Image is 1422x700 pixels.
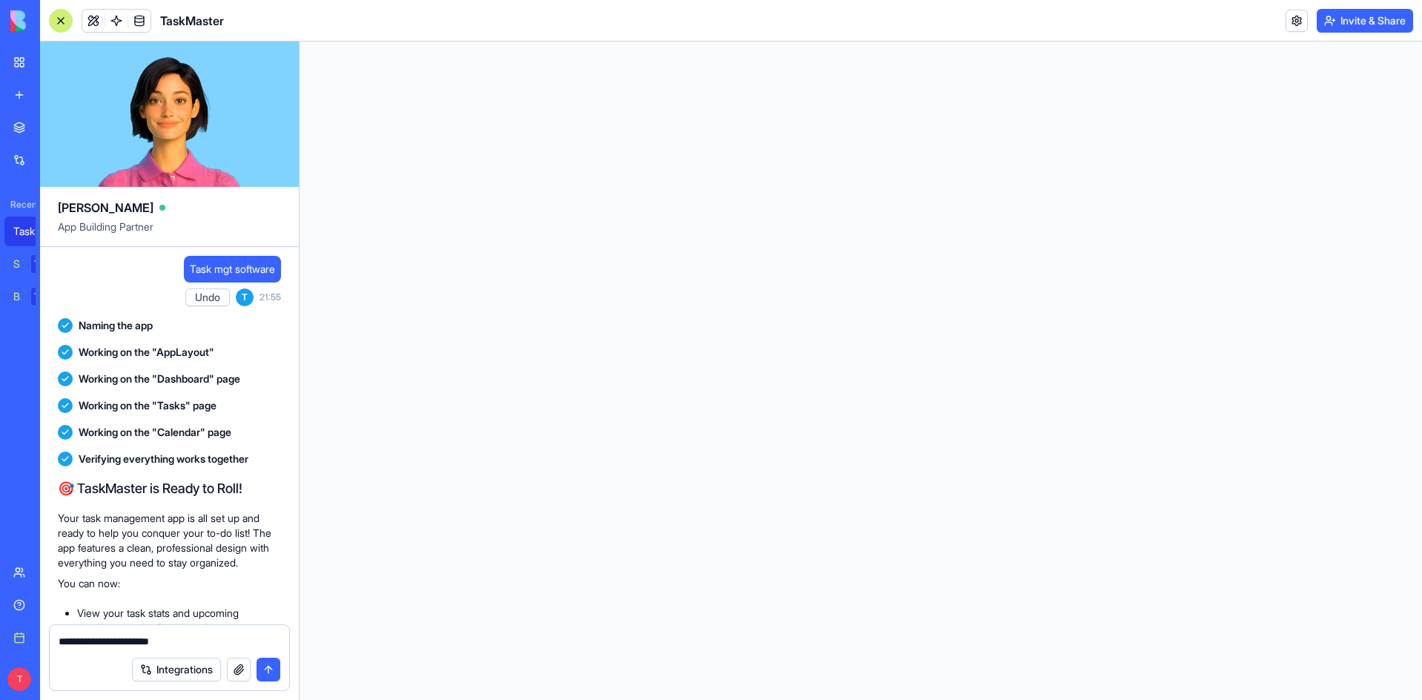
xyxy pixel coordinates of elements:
span: T [7,667,31,691]
p: You can now: [58,576,281,591]
span: Working on the "Dashboard" page [79,372,240,386]
a: TaskMaster [4,217,64,246]
a: Blog Generation ProTRY [4,282,64,311]
h1: 🎯 TaskMaster is Ready to Roll! [58,478,281,499]
span: App Building Partner [58,219,281,246]
div: TRY [31,288,55,306]
span: [PERSON_NAME] [58,199,153,217]
span: Verifying everything works together [79,452,248,466]
h1: TaskMaster [160,12,224,30]
div: Social Media Content Generator [13,257,21,271]
div: Blog Generation Pro [13,289,21,304]
p: Your task management app is all set up and ready to help you conquer your to-do list! The app fea... [58,511,281,570]
span: Working on the "Calendar" page [79,425,231,440]
span: Task mgt software [190,262,275,277]
span: Naming the app [79,318,153,333]
span: Working on the "Tasks" page [79,398,216,413]
li: View your task stats and upcoming deadlines on the Dashboard [77,606,281,635]
button: Invite & Share [1317,9,1413,33]
button: Integrations [132,658,221,681]
img: logo [10,10,102,31]
span: Recent [4,199,36,211]
div: TaskMaster [13,224,55,239]
button: Undo [185,288,230,306]
span: 21:55 [259,291,281,303]
div: TRY [31,255,55,273]
span: T [236,288,254,306]
a: Social Media Content GeneratorTRY [4,249,64,279]
span: Working on the "AppLayout" [79,345,214,360]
